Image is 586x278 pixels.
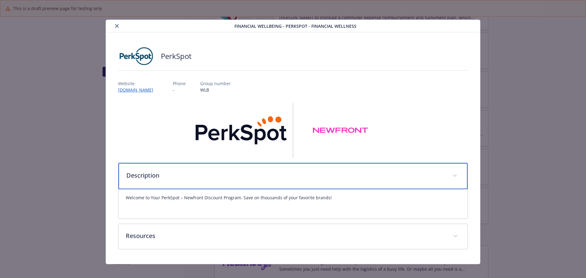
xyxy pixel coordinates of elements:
p: Phone [173,80,186,87]
div: Description [118,163,468,189]
div: details for plan Financial Wellbeing - PerkSpot - Financial Wellness [59,20,527,264]
p: WLB [200,87,231,93]
img: banner [195,103,391,158]
p: - [173,87,186,93]
div: Resources [118,224,468,249]
p: Description [126,171,445,180]
p: Resources [126,231,446,240]
p: Website [118,80,158,87]
p: Group number [200,80,231,87]
p: Welcome to Your PerkSpot – Newfront Discount Program. Save on thousands of your favorite brands! [126,194,461,201]
a: [DOMAIN_NAME] [118,87,158,93]
img: PerkSpot [118,47,155,65]
span: Financial Wellbeing - PerkSpot - Financial Wellness [234,23,356,29]
button: close [113,22,121,30]
h2: PerkSpot [161,51,192,61]
div: Description [118,189,468,218]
